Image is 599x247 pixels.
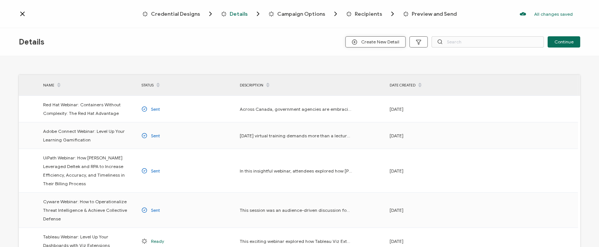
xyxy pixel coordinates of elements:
div: [DATE] [386,105,484,113]
div: DATE CREATED [386,79,484,92]
span: Credential Designs [151,11,200,17]
span: This session was an audience-driven discussion focused on practical solutions for modern SecOps c... [240,206,352,214]
div: Breadcrumb [142,10,457,18]
span: Campaign Options [277,11,325,17]
div: DESCRIPTION [236,79,386,92]
button: Continue [548,36,580,48]
span: Create New Detail [352,39,399,45]
span: This exciting webinar explored how Tableau Viz Extensions can take your dashboards from great to ... [240,237,352,246]
div: STATUS [138,79,236,92]
p: All changes saved [534,11,573,17]
span: Preview and Send [403,11,457,17]
span: Sent [151,131,160,140]
span: Recipients [355,11,382,17]
span: Cyware Webinar: How to Operationalize Threat Intelligence & Achieve Collective Defense [43,197,134,223]
div: [DATE] [386,167,484,175]
iframe: Chat Widget [562,211,599,247]
div: [DATE] [386,237,484,246]
span: UiPath Webinar: How [PERSON_NAME] Leveraged Deltek and RPA to Increase Efficiency, Accuracy, and ... [43,153,134,188]
button: Create New Detail [345,36,406,48]
span: Ready [151,237,164,246]
span: Continue [554,40,574,44]
span: Sent [151,167,160,175]
span: Details [221,10,262,18]
span: Recipients [346,10,396,18]
span: Details [230,11,248,17]
div: [DATE] [386,206,484,214]
span: Preview and Send [412,11,457,17]
span: Campaign Options [269,10,339,18]
span: Sent [151,105,160,113]
span: [DATE] virtual training demands more than a lecture and a slide deck. To truly connect with learn... [240,131,352,140]
span: Adobe Connect Webinar: Level Up Your Learning Gamification [43,127,134,144]
span: Details [19,37,44,47]
span: Red Hat Webinar: Containers Without Complexity: The Red Hat Advantage [43,100,134,118]
span: Sent [151,206,160,214]
span: Across Canada, government agencies are embracing new ways to modernize operations, innovate faste... [240,105,352,113]
span: In this insightful webinar, attendees explored how [PERSON_NAME], a large, advanced technology co... [240,167,352,175]
div: [DATE] [386,131,484,140]
div: NAME [39,79,138,92]
span: Credential Designs [142,10,214,18]
input: Search [432,36,544,48]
